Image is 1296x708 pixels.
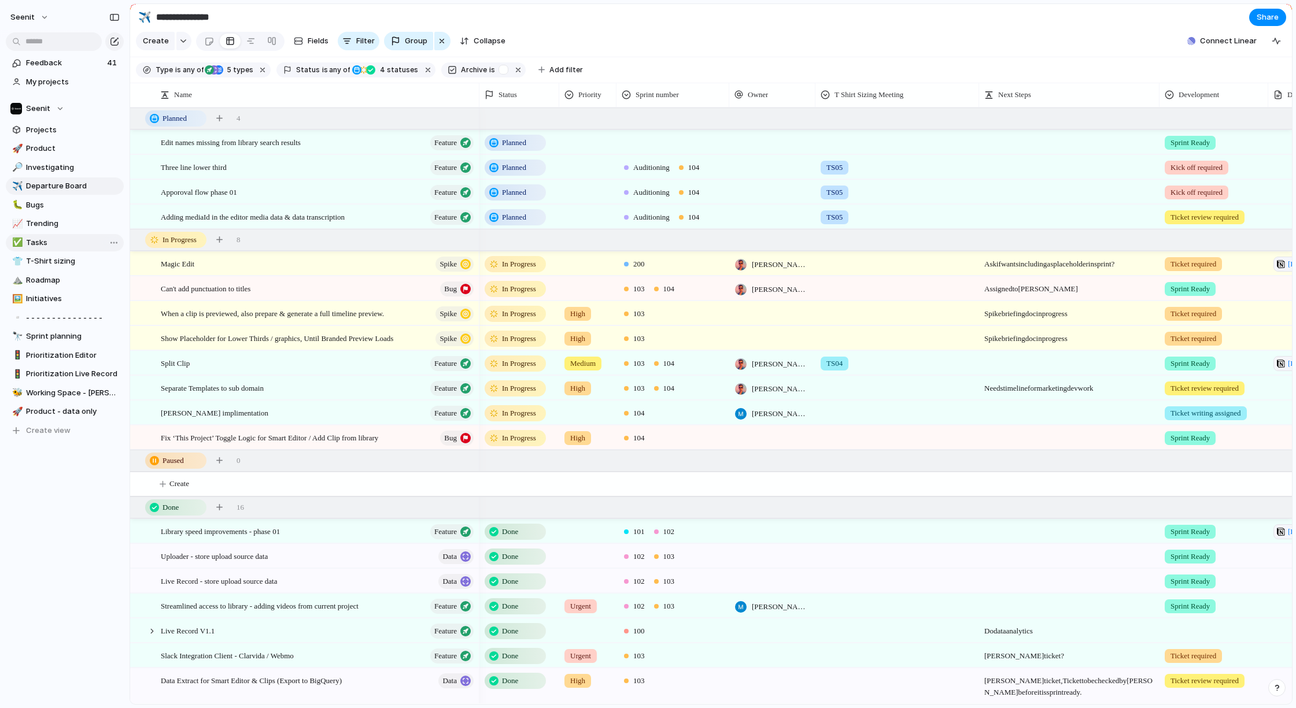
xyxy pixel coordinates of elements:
button: ✅ [10,237,22,249]
span: Done [502,650,518,662]
span: Sprint Ready [1171,432,1210,444]
span: Create [169,478,189,490]
span: Owner [748,89,768,101]
span: Data [442,573,457,590]
span: Can't add punctuation to titles [161,281,250,295]
span: Sprint Ready [1171,551,1210,562]
span: Library speed improvements - phase 01 [161,524,280,538]
button: Data [438,549,474,564]
span: Create [143,35,169,47]
span: Ticket required [1171,258,1216,270]
span: Edit names missing from library search results [161,135,301,149]
div: 🖼️ [12,292,20,306]
span: Development [1179,89,1219,101]
button: Data [438,673,474,688]
a: 🚦Prioritization Editor [6,347,124,364]
button: Create [136,32,175,50]
button: Feature [430,210,474,225]
span: Seenit [26,103,50,114]
button: Feature [430,624,474,639]
span: Spike [440,306,457,322]
span: Feature [434,524,457,540]
span: Sprint Ready [1171,358,1210,369]
span: Data [442,673,457,689]
span: Apporoval flow phase 01 [161,185,237,198]
a: 📈Trending [6,215,124,232]
span: Feature [434,380,457,396]
span: Live Record - store upload source data [161,574,277,587]
button: Fields [289,32,333,50]
button: Bug [440,281,474,296]
button: Connect Linear [1183,32,1261,50]
a: 🐝Working Space - [PERSON_NAME] [6,384,124,402]
div: 🚀Product [6,140,124,157]
div: ✈️ [12,180,20,193]
a: ✅Tasks [6,234,124,251]
span: TS05 [826,187,843,198]
span: T-Shirt sizing [26,255,120,267]
span: Urgent [570,600,591,612]
span: Spike [440,256,457,272]
button: 👕 [10,255,22,267]
span: Separate Templates to sub domain [161,381,264,394]
span: Split Clip [161,356,190,369]
span: 104 [688,212,700,223]
span: Bugs [26,199,120,211]
button: Spike [435,331,474,346]
span: Ask if wants including as placeholder in sprint? [980,252,1159,270]
span: Roadmap [26,275,120,286]
button: ▫️ [10,312,22,324]
span: Live Record V1.1 [161,624,215,637]
button: Share [1249,9,1286,26]
a: 🐛Bugs [6,197,124,214]
div: 📈 [12,217,20,231]
span: Urgent [570,650,591,662]
div: 🚦 [12,368,20,381]
div: 🔎 [12,161,20,174]
span: is [175,65,181,75]
button: Data [438,574,474,589]
span: Done [502,526,518,538]
div: ▫️- - - - - - - - - - - - - - - [6,309,124,327]
div: 👕 [12,255,20,268]
span: 102 [633,576,645,587]
button: Seenit [6,100,124,117]
span: 103 [633,675,645,687]
span: Spike [440,331,457,347]
span: Trending [26,218,120,229]
span: 0 [237,455,241,466]
span: 200 [633,258,645,270]
span: High [570,432,585,444]
button: 🔎 [10,162,22,173]
a: 👕T-Shirt sizing [6,253,124,270]
span: In Progress [163,234,197,246]
span: Magic Edit [161,257,194,270]
span: Type [156,65,173,75]
span: Ticket review required [1171,212,1239,223]
div: 🚦Prioritization Live Record [6,365,124,383]
span: Ticket required [1171,333,1216,344]
span: Create view [26,425,71,436]
span: Adding mediaId in the editor media data & data transcription [161,210,345,223]
span: Planned [502,137,526,149]
span: In Progress [502,283,536,295]
span: Connect Linear [1200,35,1257,47]
span: TS05 [826,162,843,173]
span: Sprint Ready [1171,600,1210,612]
button: Seenit [5,8,55,27]
span: Group [405,35,427,47]
span: 104 [663,383,675,394]
span: [PERSON_NAME] [752,259,810,270]
div: 🐛 [12,198,20,212]
div: 🚦 [12,349,20,362]
button: 🚦 [10,350,22,361]
span: Assigned to [PERSON_NAME] [980,277,1159,295]
span: Feature [434,648,457,664]
span: types [223,65,253,75]
span: 41 [107,57,119,69]
span: Done [502,551,518,562]
span: 101 [633,526,645,538]
span: Show Placeholder for Lower Thirds / graphics, Until Branded Preview Loads [161,331,393,344]
span: Feature [434,405,457,421]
